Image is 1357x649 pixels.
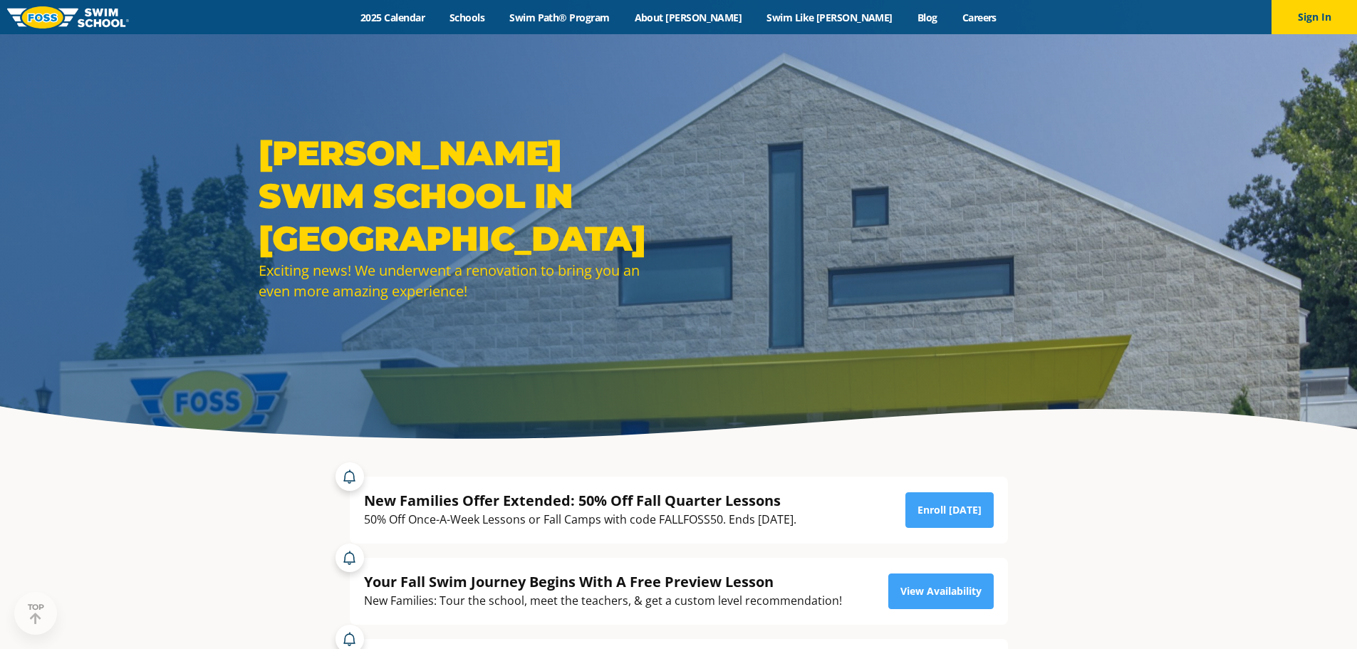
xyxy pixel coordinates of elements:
img: FOSS Swim School Logo [7,6,129,28]
div: TOP [28,603,44,625]
a: Enroll [DATE] [905,492,994,528]
div: New Families: Tour the school, meet the teachers, & get a custom level recommendation! [364,591,842,611]
a: 2025 Calendar [348,11,437,24]
a: View Availability [888,573,994,609]
a: Swim Path® Program [497,11,622,24]
a: Blog [905,11,950,24]
a: Careers [950,11,1009,24]
div: New Families Offer Extended: 50% Off Fall Quarter Lessons [364,491,796,510]
div: Exciting news! We underwent a renovation to bring you an even more amazing experience! [259,260,672,301]
div: 50% Off Once-A-Week Lessons or Fall Camps with code FALLFOSS50. Ends [DATE]. [364,510,796,529]
h1: [PERSON_NAME] SWIM SCHOOL IN [GEOGRAPHIC_DATA] [259,132,672,260]
a: Swim Like [PERSON_NAME] [754,11,905,24]
a: Schools [437,11,497,24]
a: About [PERSON_NAME] [622,11,754,24]
div: Your Fall Swim Journey Begins With A Free Preview Lesson [364,572,842,591]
